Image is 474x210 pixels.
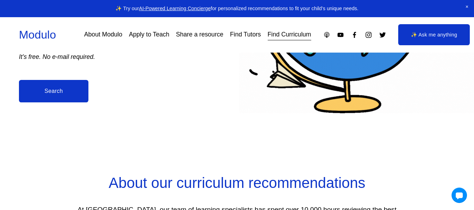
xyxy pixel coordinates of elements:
[379,31,386,39] a: Twitter
[19,53,95,60] em: It’s free. No e-mail required.
[230,29,261,41] a: Find Tutors
[84,29,122,41] a: About Modulo
[19,80,88,102] a: Search
[323,31,331,39] a: Apple Podcasts
[268,29,311,41] a: Find Curriculum
[365,31,372,39] a: Instagram
[176,29,223,41] a: Share a resource
[129,29,169,41] a: Apply to Teach
[139,6,211,11] a: AI-Powered Learning Concierge
[398,24,470,45] a: ✨ Ask me anything
[74,174,400,193] h2: About our curriculum recommendations
[351,31,358,39] a: Facebook
[337,31,344,39] a: YouTube
[19,28,56,41] a: Modulo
